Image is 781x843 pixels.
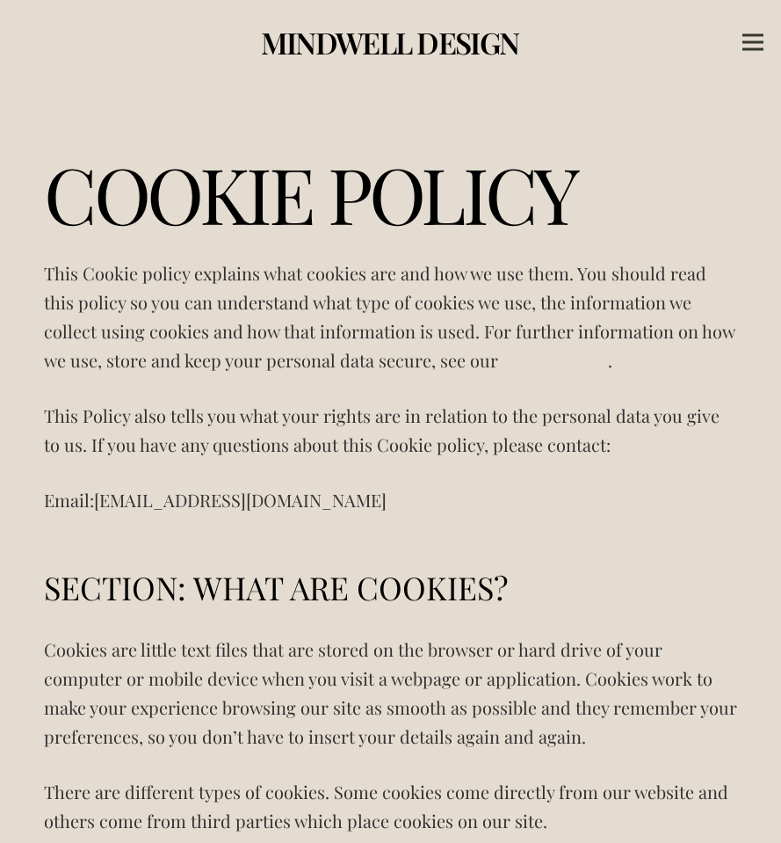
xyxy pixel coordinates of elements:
h3: SECTION: WHAT ARE COOKIES? [44,541,737,608]
span: MINDWELL DESIGN [261,22,519,62]
p: There are different types of cookies. Some cookies come directly from our website and others come... [44,777,737,835]
a: Privacy policy [498,348,608,372]
h1: COOKIE POLICY [44,155,737,232]
a: Menu [728,20,777,64]
p: Email: [EMAIL_ADDRESS][DOMAIN_NAME] [44,485,737,514]
p: This Cookie policy explains what cookies are and how we use them. You should read this policy so ... [44,258,737,374]
p: This Policy also tells you what your rights are in relation to the personal data you give to us. ... [44,401,737,459]
p: Cookies are little text files that are stored on the browser or hard drive of your computer or mo... [44,635,737,751]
